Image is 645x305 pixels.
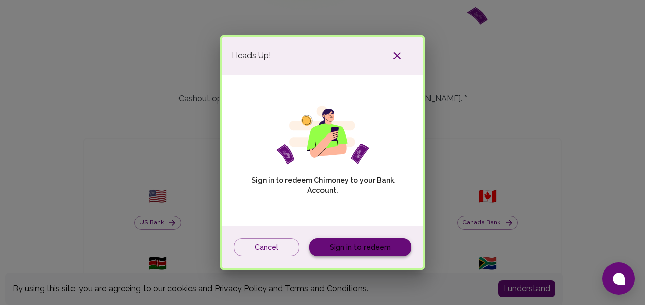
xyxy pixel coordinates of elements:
[276,106,369,165] img: girl phone svg
[234,238,299,257] button: Cancel
[232,50,271,62] span: Heads Up!
[602,262,635,295] button: Open chat window
[309,238,411,257] a: Sign in to redeem
[248,175,397,195] p: Sign in to redeem Chimoney to your Bank Account.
